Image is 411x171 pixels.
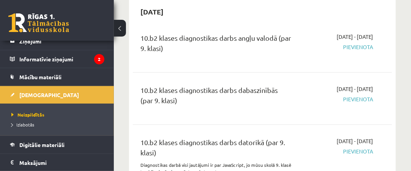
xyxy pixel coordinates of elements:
[10,68,104,86] a: Mācību materiāli
[11,112,44,118] span: Neizpildītās
[303,95,373,103] span: Pievienota
[11,111,106,118] a: Neizpildītās
[19,91,79,98] span: [DEMOGRAPHIC_DATA]
[133,3,171,21] h2: [DATE]
[19,74,61,80] span: Mācību materiāli
[19,32,104,50] legend: Ziņojumi
[19,141,65,148] span: Digitālie materiāli
[303,43,373,51] span: Pievienota
[140,85,292,109] div: 10.b2 klases diagnostikas darbs dabaszinībās (par 9. klasi)
[8,13,69,32] a: Rīgas 1. Tālmācības vidusskola
[337,33,373,41] span: [DATE] - [DATE]
[140,33,292,57] div: 10.b2 klases diagnostikas darbs angļu valodā (par 9. klasi)
[10,50,104,68] a: Informatīvie ziņojumi2
[94,54,104,64] i: 2
[337,137,373,145] span: [DATE] - [DATE]
[337,85,373,93] span: [DATE] - [DATE]
[303,147,373,155] span: Pievienota
[10,86,104,104] a: [DEMOGRAPHIC_DATA]
[11,121,106,128] a: Izlabotās
[10,136,104,153] a: Digitālie materiāli
[19,50,104,68] legend: Informatīvie ziņojumi
[10,32,104,50] a: Ziņojumi
[11,121,34,128] span: Izlabotās
[140,137,292,161] div: 10.b2 klases diagnostikas darbs datorikā (par 9. klasi)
